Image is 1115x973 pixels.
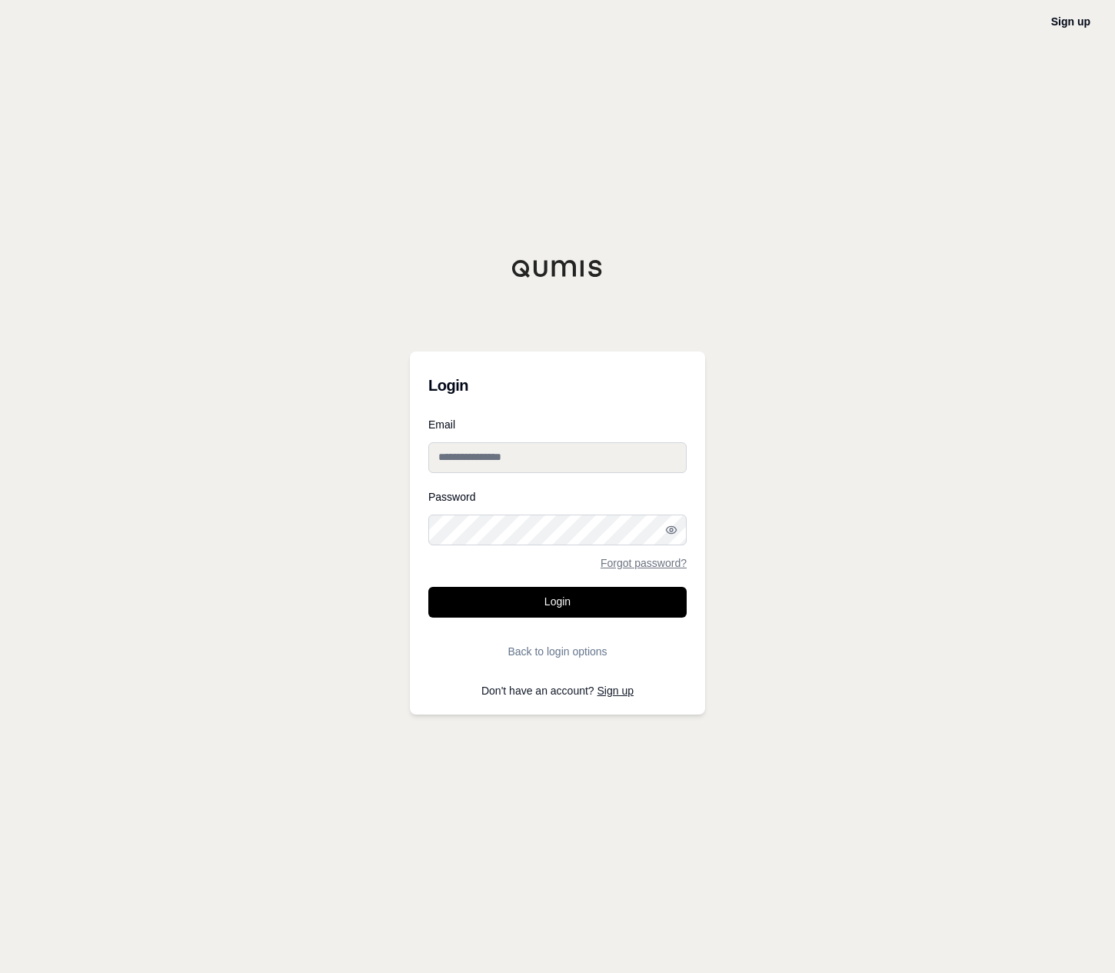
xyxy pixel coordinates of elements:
label: Email [428,419,687,430]
p: Don't have an account? [428,685,687,696]
button: Login [428,587,687,618]
a: Forgot password? [601,558,687,568]
a: Sign up [1051,15,1090,28]
img: Qumis [511,259,604,278]
label: Password [428,491,687,502]
a: Sign up [597,685,634,697]
h3: Login [428,370,687,401]
button: Back to login options [428,636,687,667]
